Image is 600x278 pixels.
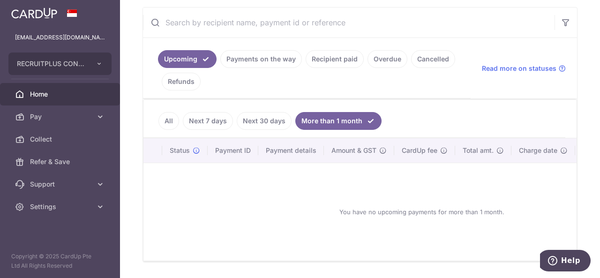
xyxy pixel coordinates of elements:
span: Support [30,180,92,189]
span: Total amt. [463,146,494,155]
span: Settings [30,202,92,211]
a: All [158,112,179,130]
a: Next 7 days [183,112,233,130]
span: Collect [30,135,92,144]
a: Refunds [162,73,201,90]
a: Recipient paid [306,50,364,68]
input: Search by recipient name, payment id or reference [143,8,555,38]
p: [EMAIL_ADDRESS][DOMAIN_NAME] [15,33,105,42]
a: Cancelled [411,50,455,68]
a: Read more on statuses [482,64,566,73]
span: CardUp fee [402,146,437,155]
span: Home [30,90,92,99]
span: Status [170,146,190,155]
span: Pay [30,112,92,121]
a: More than 1 month [295,112,382,130]
img: CardUp [11,8,57,19]
button: RECRUITPLUS CONSULTING PTE. LTD. [8,53,112,75]
span: Refer & Save [30,157,92,166]
span: Read more on statuses [482,64,556,73]
iframe: Opens a widget where you can find more information [540,250,591,273]
th: Payment ID [208,138,258,163]
a: Payments on the way [220,50,302,68]
span: Amount & GST [331,146,376,155]
span: RECRUITPLUS CONSULTING PTE. LTD. [17,59,86,68]
span: Charge date [519,146,557,155]
a: Next 30 days [237,112,292,130]
a: Overdue [367,50,407,68]
a: Upcoming [158,50,217,68]
th: Payment details [258,138,324,163]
